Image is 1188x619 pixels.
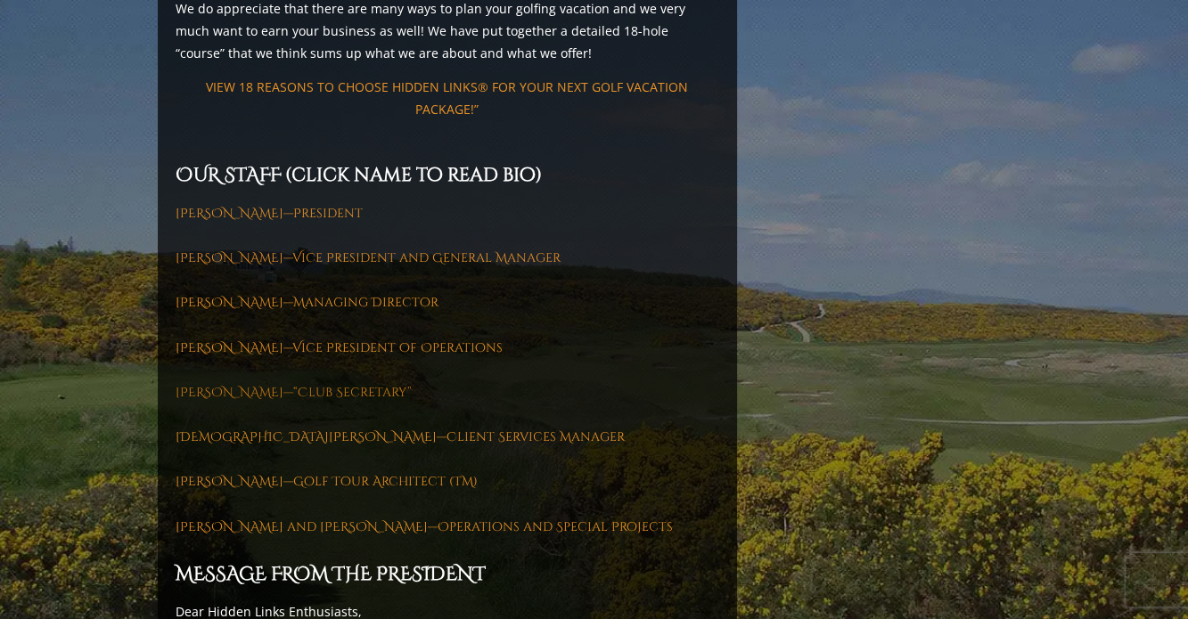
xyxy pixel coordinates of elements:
[176,339,503,356] a: [PERSON_NAME]—Vice President of Operations
[176,517,673,534] a: [PERSON_NAME] and [PERSON_NAME]—Operations and Special Projects
[176,161,719,191] h2: OUR STAFF (click name to read bio)
[176,559,719,590] h2: MESSAGE FROM THE PRESIDENT
[176,428,625,445] a: [DEMOGRAPHIC_DATA][PERSON_NAME]—Client Services Manager
[176,473,478,490] a: [PERSON_NAME]—Golf Tour Architect (TM)
[176,249,561,266] a: [PERSON_NAME]—Vice President and General Manager
[176,294,438,311] a: [PERSON_NAME]—Managing Director
[176,384,412,401] a: [PERSON_NAME]—“Club Secretary”
[206,78,688,118] a: VIEW 18 REASONS TO CHOOSE HIDDEN LINKS® FOR YOUR NEXT GOLF VACATION PACKAGE!”
[176,205,363,222] a: [PERSON_NAME]—President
